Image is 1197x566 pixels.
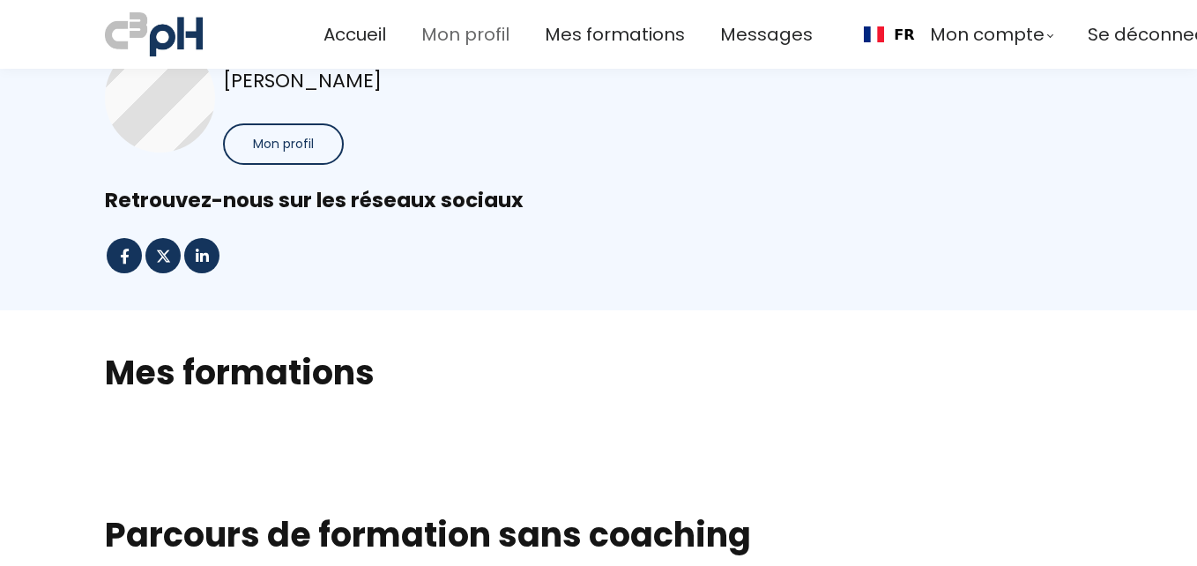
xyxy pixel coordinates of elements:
a: FR [864,26,915,43]
a: Mes formations [545,20,685,49]
p: [PERSON_NAME] [223,65,569,96]
div: Language Switcher [848,14,929,55]
span: Mon compte [930,20,1045,49]
span: Mon profil [253,135,314,153]
h2: Mes formations [105,350,1092,395]
a: Messages [720,20,813,49]
div: Retrouvez-nous sur les réseaux sociaux [105,187,1092,214]
h1: Parcours de formation sans coaching [105,514,1092,556]
img: a70bc7685e0efc0bd0b04b3506828469.jpeg [105,9,203,60]
button: Mon profil [223,123,344,165]
img: Français flag [864,26,884,42]
a: Accueil [323,20,386,49]
div: Language selected: Français [848,14,929,55]
a: Mon profil [421,20,509,49]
